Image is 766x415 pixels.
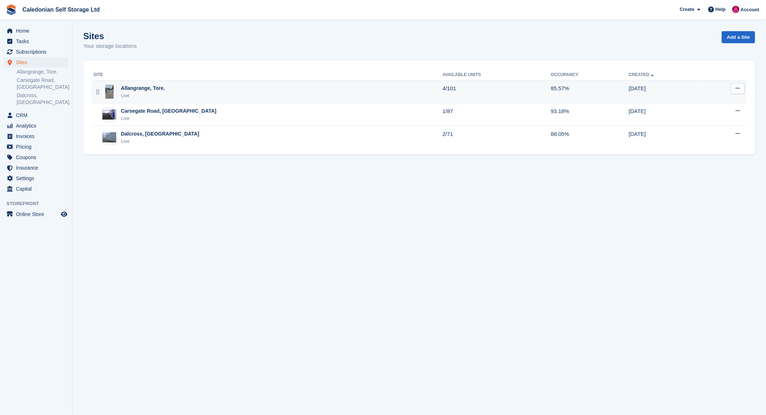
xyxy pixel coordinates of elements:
[16,184,59,194] span: Capital
[16,121,59,131] span: Analytics
[16,163,59,173] span: Insurance
[629,103,703,126] td: [DATE]
[4,209,68,219] a: menu
[83,42,137,50] p: Your storage locations
[16,110,59,120] span: CRM
[16,131,59,141] span: Invoices
[16,26,59,36] span: Home
[17,92,68,106] a: Dalcross, [GEOGRAPHIC_DATA]
[4,110,68,120] a: menu
[121,115,216,122] div: Live
[551,103,629,126] td: 93.18%
[732,6,740,13] img: Donald Mathieson
[443,103,551,126] td: 1/87
[20,4,102,16] a: Caledonian Self Storage Ltd
[16,47,59,57] span: Subscriptions
[102,132,116,143] img: Image of Dalcross, Inverness site
[716,6,726,13] span: Help
[17,77,68,91] a: Carsegate Road, [GEOGRAPHIC_DATA]
[102,109,116,120] img: Image of Carsegate Road, Inverness site
[741,6,759,13] span: Account
[722,31,755,43] a: Add a Site
[4,57,68,67] a: menu
[4,36,68,46] a: menu
[629,126,703,149] td: [DATE]
[551,69,629,81] th: Occupancy
[680,6,694,13] span: Create
[629,72,655,77] a: Created
[16,209,59,219] span: Online Store
[16,36,59,46] span: Tasks
[7,200,72,207] span: Storefront
[6,4,17,15] img: stora-icon-8386f47178a22dfd0bd8f6a31ec36ba5ce8667c1dd55bd0f319d3a0aa187defe.svg
[16,57,59,67] span: Sites
[121,138,199,145] div: Live
[4,152,68,162] a: menu
[443,80,551,103] td: 4/101
[551,126,629,149] td: 88.05%
[16,173,59,183] span: Settings
[4,142,68,152] a: menu
[4,173,68,183] a: menu
[92,69,443,81] th: Site
[16,142,59,152] span: Pricing
[60,210,68,219] a: Preview store
[121,107,216,115] div: Carsegate Road, [GEOGRAPHIC_DATA]
[121,84,165,92] div: Allangrange, Tore.
[121,130,199,138] div: Dalcross, [GEOGRAPHIC_DATA]
[16,152,59,162] span: Coupons
[83,31,137,41] h1: Sites
[4,47,68,57] a: menu
[4,121,68,131] a: menu
[4,163,68,173] a: menu
[4,131,68,141] a: menu
[443,126,551,149] td: 2/71
[121,92,165,99] div: Live
[4,184,68,194] a: menu
[105,84,114,99] img: Image of Allangrange, Tore. site
[629,80,703,103] td: [DATE]
[17,69,68,75] a: Allangrange, Tore.
[443,69,551,81] th: Available Units
[4,26,68,36] a: menu
[551,80,629,103] td: 85.57%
